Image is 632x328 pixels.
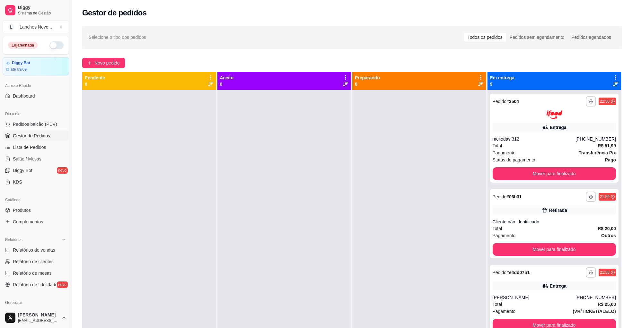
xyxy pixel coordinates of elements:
[490,74,514,81] p: Em entrega
[3,142,69,152] a: Lista de Pedidos
[13,144,46,151] span: Lista de Pedidos
[220,81,234,87] p: 0
[3,165,69,176] a: Diggy Botnovo
[550,124,566,131] div: Entrega
[85,74,105,81] p: Pendente
[3,81,69,91] div: Acesso Rápido
[3,91,69,101] a: Dashboard
[18,312,59,318] span: [PERSON_NAME]
[11,67,27,72] article: até 09/09
[3,195,69,205] div: Catálogo
[3,57,69,75] a: Diggy Botaté 09/09
[605,157,616,162] strong: Pago
[8,42,38,49] div: Loja fechada
[5,237,22,242] span: Relatórios
[493,219,616,225] div: Cliente não identificado
[546,110,562,119] img: ifood
[579,150,616,155] strong: Transferência Pix
[3,21,69,33] button: Select a team
[493,136,575,142] div: meliodas 312
[18,11,66,16] span: Sistema de Gestão
[220,74,234,81] p: Aceito
[506,33,568,42] div: Pedidos sem agendamento
[493,294,575,301] div: [PERSON_NAME]
[575,136,616,142] div: [PHONE_NUMBER]
[3,310,69,325] button: [PERSON_NAME][EMAIL_ADDRESS][DOMAIN_NAME]
[13,219,43,225] span: Complementos
[3,177,69,187] a: KDS
[3,268,69,278] a: Relatório de mesas
[550,283,566,289] div: Entrega
[493,194,507,199] span: Pedido
[493,149,516,156] span: Pagamento
[13,207,31,213] span: Produtos
[493,225,502,232] span: Total
[49,41,64,49] button: Alterar Status
[355,81,380,87] p: 0
[13,133,50,139] span: Gestor de Pedidos
[493,167,616,180] button: Mover para finalizado
[3,280,69,290] a: Relatório de fidelidadenovo
[89,34,146,41] span: Selecione o tipo dos pedidos
[3,298,69,308] div: Gerenciar
[13,93,35,99] span: Dashboard
[493,142,502,149] span: Total
[3,205,69,215] a: Produtos
[573,309,616,314] strong: (VR/TICKET/ALELO)
[490,81,514,87] p: 9
[568,33,615,42] div: Pedidos agendados
[3,217,69,227] a: Complementos
[13,121,57,127] span: Pedidos balcão (PDV)
[85,81,105,87] p: 0
[82,58,125,68] button: Novo pedido
[13,258,54,265] span: Relatório de clientes
[493,99,507,104] span: Pedido
[3,119,69,129] button: Pedidos balcão (PDV)
[598,143,616,148] strong: R$ 51,99
[18,318,59,323] span: [EMAIL_ADDRESS][DOMAIN_NAME]
[493,243,616,256] button: Mover para finalizado
[355,74,380,81] p: Preparando
[600,99,610,104] div: 22:50
[464,33,506,42] div: Todos os pedidos
[598,226,616,231] strong: R$ 20,00
[601,233,616,238] strong: Outros
[600,194,610,199] div: 21:59
[506,99,519,104] strong: # 3504
[549,207,567,213] div: Retirada
[3,154,69,164] a: Salão / Mesas
[493,156,535,163] span: Status do pagamento
[493,301,502,308] span: Total
[20,24,52,30] div: Lanches Novo ...
[12,61,30,65] article: Diggy Bot
[3,256,69,267] a: Relatório de clientes
[493,232,516,239] span: Pagamento
[13,281,57,288] span: Relatório de fidelidade
[506,270,530,275] strong: # e4dd07b1
[13,156,41,162] span: Salão / Mesas
[8,24,14,30] span: L
[13,247,55,253] span: Relatórios de vendas
[493,270,507,275] span: Pedido
[575,294,616,301] div: [PHONE_NUMBER]
[506,194,522,199] strong: # 06b31
[18,5,66,11] span: Diggy
[13,167,32,174] span: Diggy Bot
[3,109,69,119] div: Dia a dia
[94,59,120,66] span: Novo pedido
[3,131,69,141] a: Gestor de Pedidos
[13,179,22,185] span: KDS
[598,302,616,307] strong: R$ 25,00
[87,61,92,65] span: plus
[13,270,52,276] span: Relatório de mesas
[600,270,610,275] div: 21:55
[3,245,69,255] a: Relatórios de vendas
[493,308,516,315] span: Pagamento
[3,3,69,18] a: DiggySistema de Gestão
[82,8,147,18] h2: Gestor de pedidos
